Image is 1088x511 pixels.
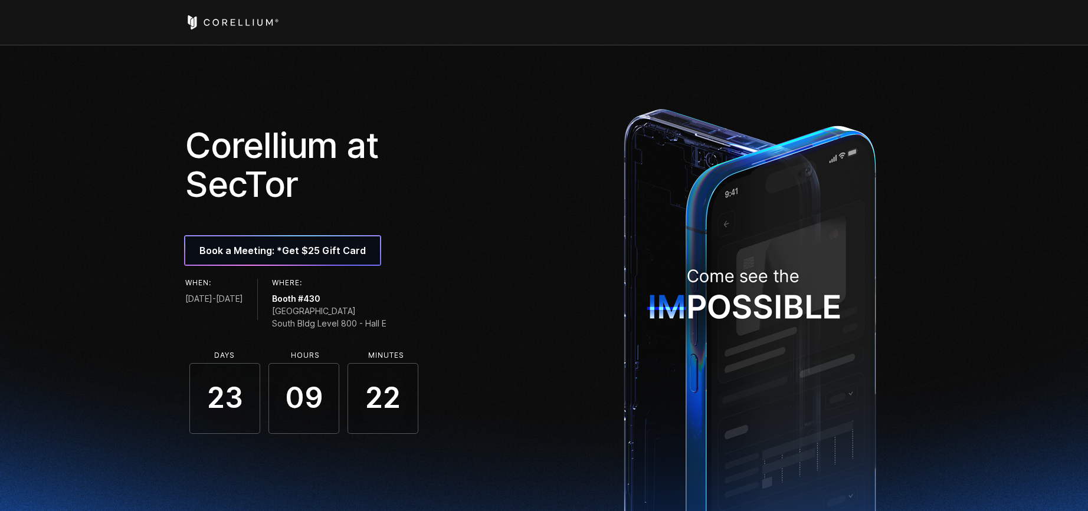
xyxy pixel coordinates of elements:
[350,351,421,360] li: Minutes
[199,243,366,258] span: Book a Meeting: *Get $25 Gift Card
[185,236,380,265] a: Book a Meeting: *Get $25 Gift Card
[272,279,386,287] h6: Where:
[185,15,279,29] a: Corellium Home
[270,351,340,360] li: Hours
[189,351,260,360] li: Days
[348,363,418,434] span: 22
[185,279,243,287] h6: When:
[185,126,536,203] h1: Corellium at SecTor
[268,363,339,434] span: 09
[189,363,260,434] span: 23
[272,305,386,329] span: [GEOGRAPHIC_DATA] South Bldg Level 800 - Hall E
[185,292,243,305] span: [DATE]-[DATE]
[272,292,386,305] span: Booth #430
